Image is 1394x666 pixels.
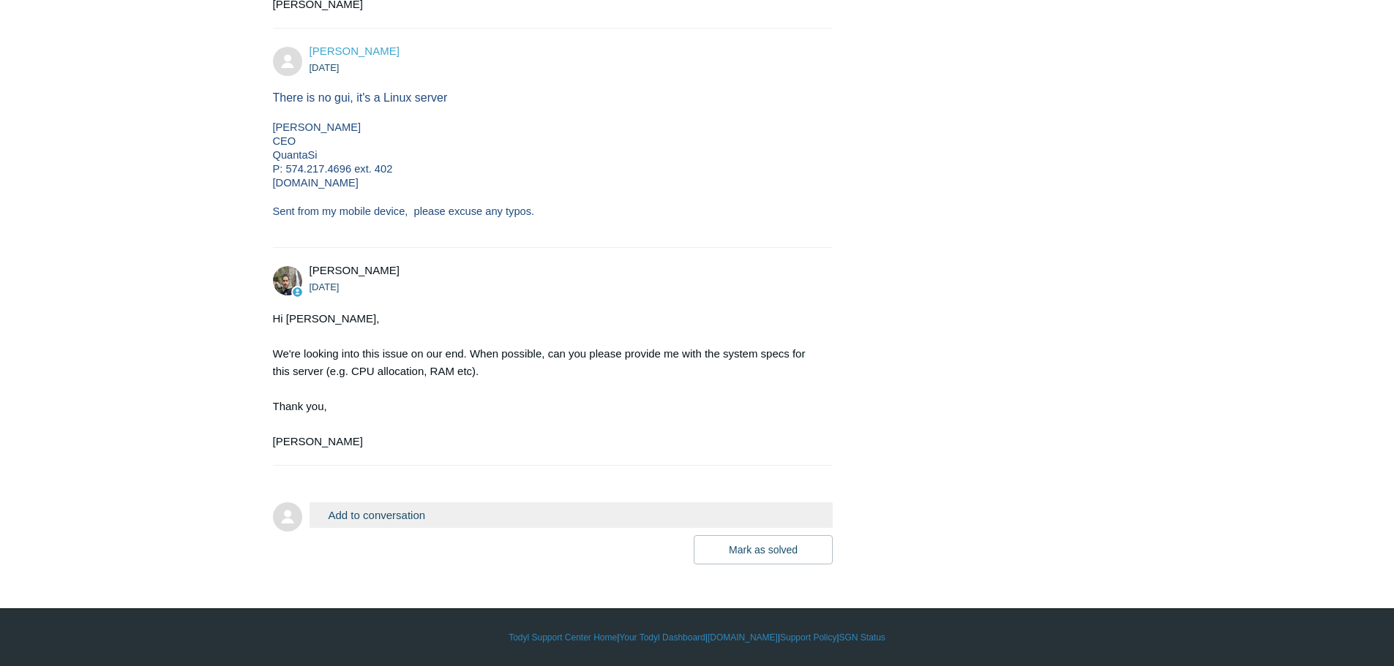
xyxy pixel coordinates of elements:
[619,631,705,644] a: Your Todyl Dashboard
[509,631,617,644] a: Todyl Support Center Home
[273,135,819,148] div: CEO
[310,502,833,528] button: Add to conversation
[273,176,819,190] div: [DOMAIN_NAME]
[310,45,400,57] a: [PERSON_NAME]
[310,264,400,276] span: Michael Tjader
[310,45,400,57] span: Nick Hahaj
[273,121,819,135] div: [PERSON_NAME]
[273,631,1122,644] div: | | | |
[708,631,778,644] a: [DOMAIN_NAME]
[273,148,819,162] div: QuantaSi
[780,631,836,644] a: Support Policy
[694,535,833,564] button: Mark as solved
[273,162,819,176] div: P: 574.217.4696 ext. 402
[310,281,340,292] time: 08/07/2025, 14:11
[273,205,819,219] div: Sent from my mobile device, please excuse any typos.
[310,62,340,73] time: 08/07/2025, 12:36
[273,310,819,450] div: Hi [PERSON_NAME], We're looking into this issue on our end. When possible, can you please provide...
[273,91,819,106] div: There is no gui, it's a Linux server
[839,631,885,644] a: SGN Status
